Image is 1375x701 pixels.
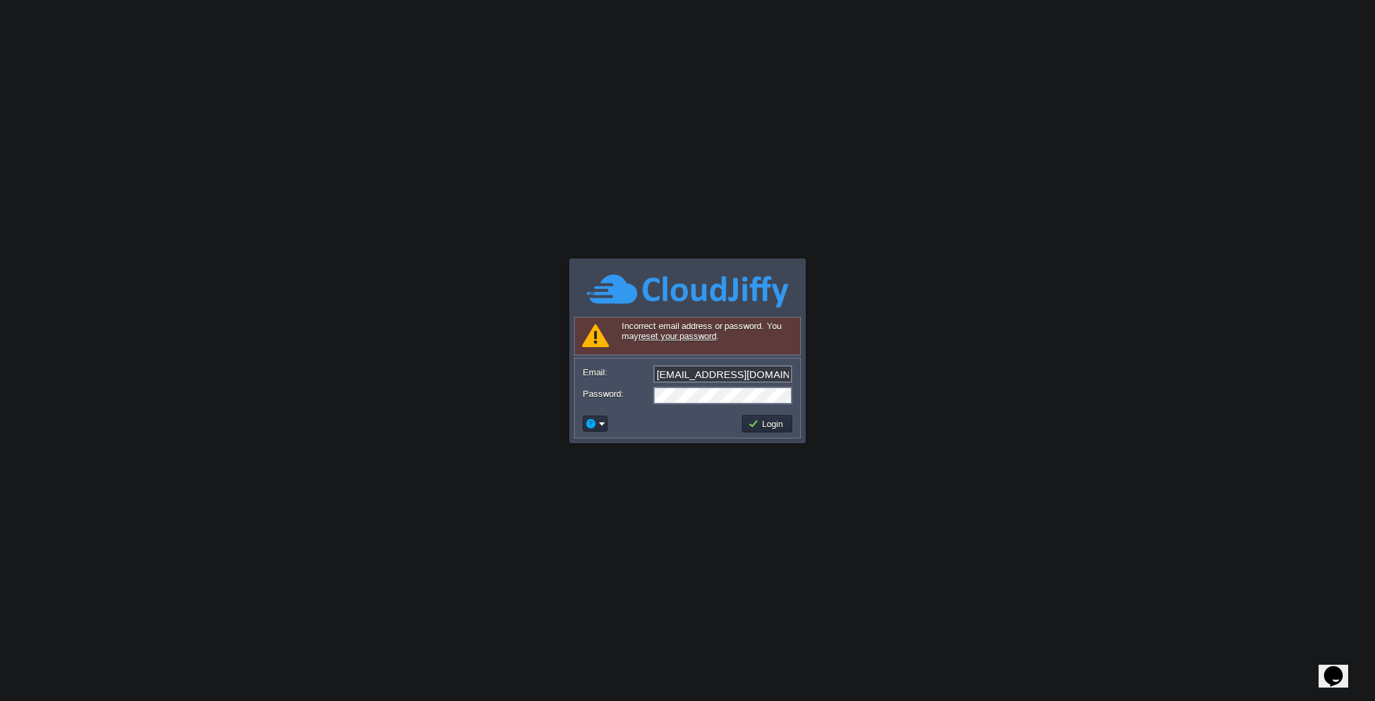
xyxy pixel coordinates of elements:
button: Login [748,418,787,430]
label: Email: [583,365,652,379]
label: Password: [583,387,652,401]
div: Incorrect email address or password. You may . [574,317,801,355]
iframe: chat widget [1319,647,1362,688]
img: CloudJiffy [587,273,788,310]
a: reset your password [638,331,716,341]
